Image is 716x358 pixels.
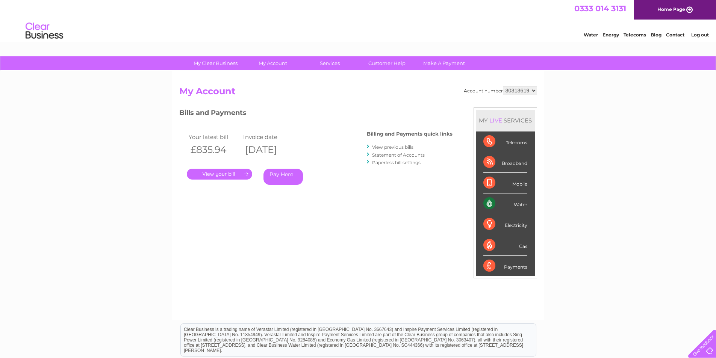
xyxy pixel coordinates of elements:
[574,4,626,13] a: 0333 014 3131
[624,32,646,38] a: Telecoms
[372,152,425,158] a: Statement of Accounts
[691,32,709,38] a: Log out
[476,110,535,131] div: MY SERVICES
[25,20,64,42] img: logo.png
[602,32,619,38] a: Energy
[488,117,504,124] div: LIVE
[483,214,527,235] div: Electricity
[651,32,662,38] a: Blog
[483,235,527,256] div: Gas
[187,142,241,157] th: £835.94
[241,142,296,157] th: [DATE]
[187,169,252,180] a: .
[263,169,303,185] a: Pay Here
[584,32,598,38] a: Water
[483,152,527,173] div: Broadband
[483,173,527,193] div: Mobile
[241,132,296,142] td: Invoice date
[356,56,418,70] a: Customer Help
[181,4,536,36] div: Clear Business is a trading name of Verastar Limited (registered in [GEOGRAPHIC_DATA] No. 3667643...
[413,56,475,70] a: Make A Payment
[666,32,684,38] a: Contact
[483,131,527,152] div: Telecoms
[242,56,304,70] a: My Account
[187,132,241,142] td: Your latest bill
[372,144,413,150] a: View previous bills
[179,86,537,100] h2: My Account
[483,256,527,276] div: Payments
[179,107,453,121] h3: Bills and Payments
[464,86,537,95] div: Account number
[185,56,247,70] a: My Clear Business
[367,131,453,137] h4: Billing and Payments quick links
[299,56,361,70] a: Services
[372,160,421,165] a: Paperless bill settings
[483,193,527,214] div: Water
